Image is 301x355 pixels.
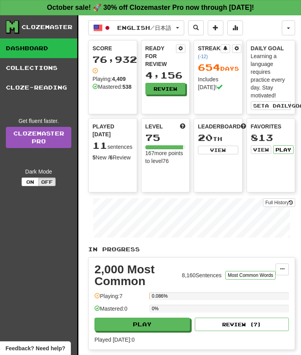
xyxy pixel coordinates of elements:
[225,271,276,280] button: Most Common Words
[273,145,294,154] button: Play
[198,75,238,91] div: Includes [DATE]!
[92,141,133,151] div: sentences
[6,127,71,148] a: ClozemasterPro
[122,84,131,90] strong: 538
[112,76,126,82] strong: 4,409
[94,305,145,318] div: Mastered: 0
[263,198,295,207] button: Full History
[94,292,145,305] div: Playing: 7
[208,20,223,35] button: Add sentence to collection
[198,123,241,130] span: Leaderboard
[198,146,238,154] button: View
[6,117,71,125] div: Get fluent faster.
[145,123,163,130] span: Level
[38,177,56,186] button: Off
[92,123,133,138] span: Played [DATE]
[251,101,291,110] button: Seta dailygoal
[92,83,132,91] div: Mastered:
[227,20,243,35] button: More stats
[198,54,208,59] a: (-12)
[92,140,107,151] span: 11
[6,168,71,176] div: Dark Mode
[241,123,246,130] span: This week in points, UTC
[22,23,73,31] div: Clozemaster
[145,44,176,68] div: Ready for Review
[198,44,221,60] div: Streak
[92,44,133,52] div: Score
[117,24,171,31] span: English / 日本語
[198,62,238,73] div: Day s
[251,44,291,52] div: Daily Goal
[198,132,213,143] span: 20
[251,52,291,99] div: Learning a language requires practice every day. Stay motivated!
[182,271,221,279] div: 8,160 Sentences
[145,133,186,143] div: 75
[110,154,113,161] strong: 6
[92,55,133,64] div: 76,932
[94,337,134,343] span: Played [DATE]: 0
[22,177,39,186] button: On
[198,62,220,73] span: 654
[195,318,289,331] button: Review (7)
[251,145,271,154] button: View
[92,67,129,83] div: Playing:
[188,20,204,35] button: Search sentences
[180,123,185,130] span: Score more points to level up
[145,149,186,165] div: 167 more points to level 76
[145,70,186,80] div: 4,156
[145,83,186,95] button: Review
[47,4,254,11] strong: October sale! 🚀 30% off Clozemaster Pro now through [DATE]!
[92,154,96,161] strong: 5
[94,264,178,287] div: 2,000 Most Common
[198,133,238,143] div: th
[92,154,133,161] div: New / Review
[251,133,291,143] div: 813
[88,245,295,253] p: In Progress
[265,103,292,108] span: a daily
[251,123,291,130] div: Favorites
[94,318,190,331] button: Play
[5,344,65,352] span: Open feedback widget
[88,20,184,35] button: English/日本語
